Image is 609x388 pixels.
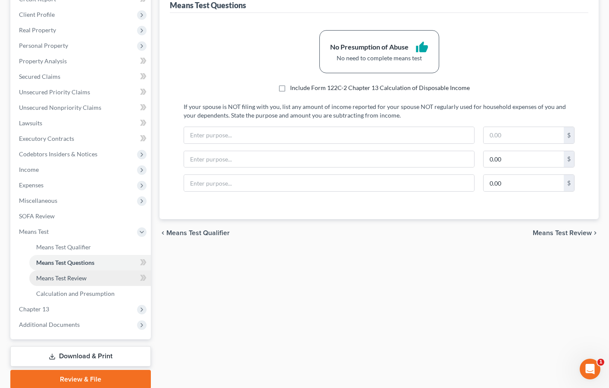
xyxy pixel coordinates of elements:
[580,359,600,379] iframe: Intercom live chat
[19,150,97,158] span: Codebtors Insiders & Notices
[12,53,151,69] a: Property Analysis
[159,230,230,236] button: chevron_left Means Test Qualifier
[36,243,91,251] span: Means Test Qualifier
[12,84,151,100] a: Unsecured Priority Claims
[184,151,474,168] input: Enter purpose...
[19,305,49,313] span: Chapter 13
[592,230,599,236] i: chevron_right
[12,100,151,115] a: Unsecured Nonpriority Claims
[184,175,474,191] input: Enter purpose...
[166,230,230,236] span: Means Test Qualifier
[597,359,604,366] span: 1
[564,175,574,191] div: $
[19,119,42,127] span: Lawsuits
[159,230,166,236] i: chevron_left
[184,127,474,143] input: Enter purpose...
[36,259,94,266] span: Means Test Questions
[19,104,101,111] span: Unsecured Nonpriority Claims
[12,208,151,224] a: SOFA Review
[330,54,428,62] div: No need to complete means test
[10,346,151,366] a: Download & Print
[330,42,409,52] div: No Presumption of Abuse
[12,115,151,131] a: Lawsuits
[19,228,49,235] span: Means Test
[12,69,151,84] a: Secured Claims
[484,175,564,191] input: 0.00
[533,230,592,236] span: Means Test Review
[29,270,151,286] a: Means Test Review
[415,41,428,54] i: thumb_up
[19,321,80,328] span: Additional Documents
[564,151,574,168] div: $
[19,11,55,18] span: Client Profile
[36,274,87,282] span: Means Test Review
[29,239,151,255] a: Means Test Qualifier
[184,102,575,120] p: If your spouse is NOT filing with you, list any amount of income reported for your spouse NOT reg...
[19,26,56,34] span: Real Property
[564,127,574,143] div: $
[19,181,44,189] span: Expenses
[29,255,151,270] a: Means Test Questions
[484,127,564,143] input: 0.00
[484,151,564,168] input: 0.00
[19,57,67,65] span: Property Analysis
[12,131,151,146] a: Executory Contracts
[36,290,115,297] span: Calculation and Presumption
[19,88,90,96] span: Unsecured Priority Claims
[19,42,68,49] span: Personal Property
[19,73,60,80] span: Secured Claims
[19,197,57,204] span: Miscellaneous
[19,212,55,220] span: SOFA Review
[19,135,74,142] span: Executory Contracts
[29,286,151,301] a: Calculation and Presumption
[533,230,599,236] button: Means Test Review chevron_right
[290,84,470,91] span: Include Form 122C-2 Chapter 13 Calculation of Disposable Income
[19,166,39,173] span: Income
